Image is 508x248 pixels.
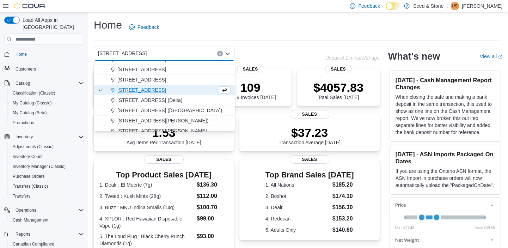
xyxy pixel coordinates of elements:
[446,2,448,10] p: |
[127,126,201,145] div: Avg Items Per Transaction [DATE]
[10,192,84,200] span: Transfers
[13,206,39,214] button: Operations
[20,17,84,31] span: Load All Apps in [GEOGRAPHIC_DATA]
[13,144,54,150] span: Adjustments (Classic)
[13,50,30,59] a: Home
[197,181,228,189] dd: $136.30
[197,192,228,200] dd: $112.00
[10,89,84,97] span: Classification (Classic)
[396,168,495,189] p: If you are using the Ontario ASN format, the ASN Import in purchase orders will now automatically...
[197,232,228,241] dd: $93.00
[94,95,235,105] button: [STREET_ADDRESS] (Delta)
[117,86,166,93] span: [STREET_ADDRESS]
[10,216,84,224] span: Cash Management
[225,80,276,100] div: Total # Invoices [DATE]
[16,134,33,140] span: Inventory
[325,65,351,73] span: Sales
[1,49,87,59] button: Home
[13,90,55,96] span: Classification (Classic)
[413,2,443,10] p: Seed & Stone
[13,230,84,238] span: Reports
[1,132,87,142] button: Inventory
[332,203,354,212] dd: $156.30
[117,107,222,114] span: [STREET_ADDRESS] ([GEOGRAPHIC_DATA])
[313,80,363,100] div: Total Sales [DATE]
[225,80,276,95] p: 109
[7,191,87,201] button: Transfers
[117,97,182,104] span: [STREET_ADDRESS] (Delta)
[16,80,30,86] span: Catalog
[94,65,235,75] button: [STREET_ADDRESS]
[10,152,45,161] a: Inventory Count
[332,214,354,223] dd: $153.20
[137,24,159,31] span: Feedback
[14,2,46,10] img: Cova
[1,63,87,74] button: Customers
[1,229,87,239] button: Reports
[10,216,51,224] a: Cash Management
[94,85,235,95] button: [STREET_ADDRESS]
[217,51,223,56] button: Clear input
[462,2,502,10] p: [PERSON_NAME]
[7,152,87,162] button: Inventory Count
[13,164,66,169] span: Inventory Manager (Classic)
[290,110,329,119] span: Sales
[10,172,48,181] a: Purchase Orders
[7,181,87,191] button: Transfers (Classic)
[265,181,330,188] dt: 1. All Nations
[16,66,36,72] span: Customers
[10,89,58,97] a: Classification (Classic)
[117,76,166,83] span: [STREET_ADDRESS]
[10,162,68,171] a: Inventory Manager (Classic)
[7,171,87,181] button: Purchase Orders
[13,100,52,106] span: My Catalog (Classic)
[10,109,50,117] a: My Catalog (Beta)
[7,88,87,98] button: Classification (Classic)
[265,215,330,222] dt: 4. Redecan
[197,203,228,212] dd: $100.70
[13,241,54,247] span: Canadian Compliance
[126,20,162,34] a: Feedback
[396,77,495,91] h3: [DATE] - Cash Management Report Changes
[13,193,30,199] span: Transfers
[13,217,48,223] span: Cash Management
[99,215,194,229] dt: 4. XPLOR : Red Hawaiian Disposable Vape (1g)
[332,192,354,200] dd: $174.10
[7,162,87,171] button: Inventory Manager (Classic)
[94,105,235,116] button: [STREET_ADDRESS] ([GEOGRAPHIC_DATA])
[1,78,87,88] button: Catalog
[10,152,84,161] span: Inventory Count
[13,174,45,179] span: Purchase Orders
[279,126,341,145] div: Transaction Average [DATE]
[117,117,208,124] span: [STREET_ADDRESS][PERSON_NAME])
[98,49,147,58] span: [STREET_ADDRESS]
[10,182,51,190] a: Transfers (Classic)
[498,55,502,59] svg: External link
[13,183,48,189] span: Transfers (Classic)
[94,75,235,85] button: [STREET_ADDRESS]
[325,55,380,61] p: Updated 1 minute(s) ago
[7,98,87,108] button: My Catalog (Classic)
[10,192,33,200] a: Transfers
[13,79,33,87] button: Catalog
[386,2,400,10] input: Dark Mode
[7,118,87,128] button: Promotions
[94,116,235,126] button: [STREET_ADDRESS][PERSON_NAME])
[265,226,330,234] dt: 5. Adults Only
[396,151,495,165] h3: [DATE] - ASN Imports Packaged On Dates
[99,171,228,179] h3: Top Product Sales [DATE]
[13,154,43,159] span: Inventory Count
[396,93,495,136] p: When closing the safe and making a bank deposit in the same transaction, this used to show as one...
[10,143,84,151] span: Adjustments (Classic)
[13,133,84,141] span: Inventory
[13,230,33,238] button: Reports
[16,52,27,57] span: Home
[94,34,235,136] div: Choose from the following options
[10,143,56,151] a: Adjustments (Classic)
[197,214,228,223] dd: $99.00
[127,126,201,140] p: 1.53
[99,193,194,200] dt: 2. Tweed : Kush Mints (28g)
[279,126,341,140] p: $37.23
[13,133,36,141] button: Inventory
